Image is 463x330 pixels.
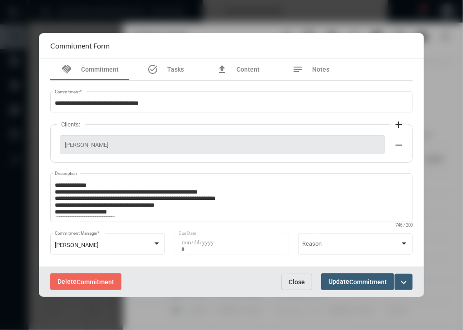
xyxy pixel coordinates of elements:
span: [PERSON_NAME] [65,141,380,148]
span: Update [328,278,387,285]
span: Close [289,278,305,286]
mat-icon: handshake [61,64,72,75]
span: Content [237,66,260,73]
mat-icon: task_alt [148,64,159,75]
button: Close [281,274,312,290]
span: Delete [58,278,114,285]
span: Commitment [349,278,387,286]
span: Commitment [81,66,119,73]
span: Commitment [77,278,114,286]
button: UpdateCommitment [321,273,394,290]
h2: Commitment Form [50,41,110,50]
mat-hint: 746 / 200 [395,223,413,228]
mat-icon: expand_more [398,277,409,288]
button: DeleteCommitment [50,273,121,290]
mat-icon: remove [393,140,404,150]
span: [PERSON_NAME] [55,242,98,248]
mat-icon: notes [292,64,303,75]
span: Notes [312,66,329,73]
mat-icon: add [393,119,404,130]
span: Tasks [168,66,184,73]
mat-icon: file_upload [217,64,228,75]
label: Clients: [57,121,85,128]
